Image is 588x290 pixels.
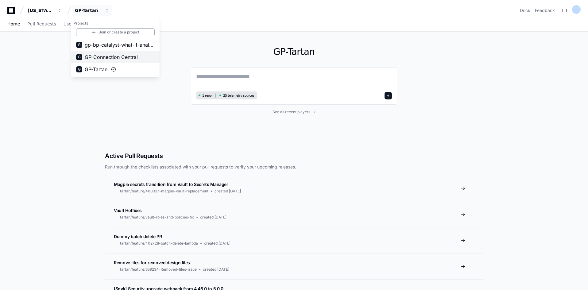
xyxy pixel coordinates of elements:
[7,17,20,31] a: Home
[114,260,190,265] span: Remove tiles for removed design files
[76,42,82,48] div: G
[105,253,483,279] a: Remove tiles for removed design filestartan/feature/359234-Removed-tiles-issuecreated [DATE]
[25,5,64,16] button: [US_STATE] Pacific
[27,22,56,26] span: Pull Requests
[105,164,483,170] p: Run through the checklists associated with your pull requests to verify your upcoming releases.
[200,215,226,220] span: created [DATE]
[85,53,138,61] span: GP-Connection Central
[114,208,142,213] span: Vault Hotfixes
[64,17,75,31] a: Users
[64,22,75,26] span: Users
[223,93,254,98] span: 25 telemetry sources
[85,66,107,73] span: GP-Tartan
[7,22,20,26] span: Home
[535,7,555,14] button: Feedback
[105,152,483,160] h2: Active Pull Requests
[204,241,230,246] span: created [DATE]
[120,241,198,246] span: tartan/feature/402728-batch-delete-lambda
[203,267,229,272] span: created [DATE]
[215,189,241,194] span: created [DATE]
[191,46,397,57] h1: GP-Tartan
[273,110,310,114] span: See all recent players
[120,189,208,194] span: tartan/feature/400337-magpie-vault-replacement
[75,7,101,14] div: GP-Tartan
[191,110,397,114] a: See all recent players
[114,182,228,187] span: Magpie secrets transition from Vault to Secrets Manager
[71,18,160,28] h1: Projects
[105,201,483,227] a: Vault Hotfixestartan/feature/vault-roles-and-policies-fixcreated [DATE]
[120,267,197,272] span: tartan/feature/359234-Removed-tiles-issue
[72,5,112,16] button: GP-Tartan
[85,41,155,48] span: gp-bp-catalyst-what-if-analysis
[114,234,162,239] span: Dummy batch delete PR
[28,7,54,14] div: [US_STATE] Pacific
[76,66,82,72] div: G
[105,175,483,201] a: Magpie secrets transition from Vault to Secrets Managertartan/feature/400337-magpie-vault-replace...
[71,17,160,77] div: [US_STATE] Pacific
[76,54,82,60] div: G
[27,17,56,31] a: Pull Requests
[105,227,483,253] a: Dummy batch delete PRtartan/feature/402728-batch-delete-lambdacreated [DATE]
[120,215,194,220] span: tartan/feature/vault-roles-and-policies-fix
[520,7,530,14] a: Docs
[76,28,155,36] a: Join or create a project
[202,93,212,98] span: 1 repo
